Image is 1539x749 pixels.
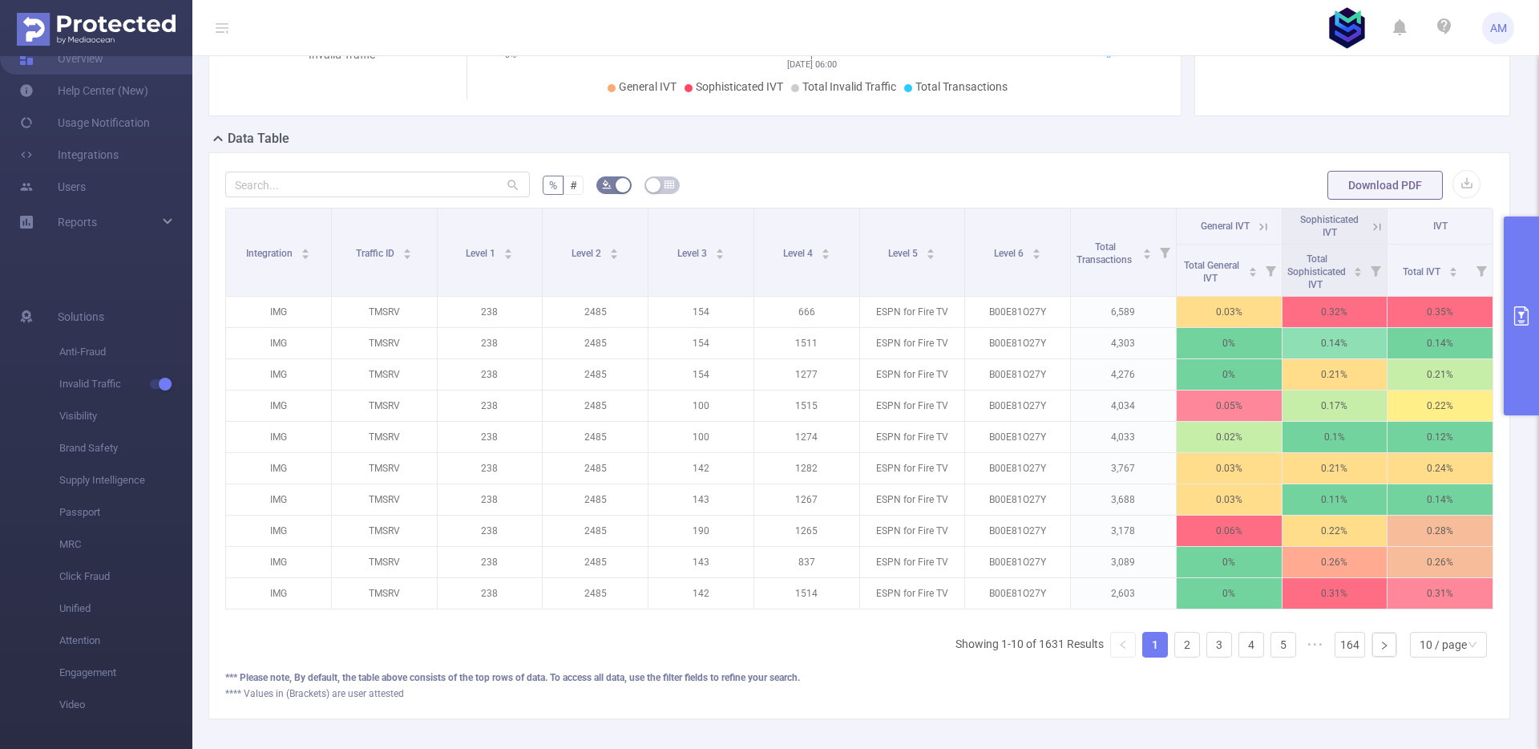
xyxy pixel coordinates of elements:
a: 1 [1143,633,1167,657]
p: TMSRV [332,328,437,358]
p: 0.14% [1282,328,1388,358]
p: 1267 [754,484,859,515]
i: icon: table [664,180,674,189]
p: 143 [648,484,753,515]
p: 2485 [543,578,648,609]
p: 0.03% [1177,453,1282,484]
a: Overview [19,43,103,75]
a: Reports [58,206,97,238]
p: 666 [754,297,859,327]
input: Search... [225,172,530,197]
div: Sort [821,246,830,256]
p: 0% [1177,547,1282,577]
span: % [549,179,557,192]
i: icon: caret-up [403,246,412,251]
p: TMSRV [332,516,437,546]
button: Download PDF [1327,171,1443,200]
span: Passport [59,496,192,528]
p: 154 [648,359,753,390]
i: icon: caret-down [1448,270,1457,275]
p: 1274 [754,422,859,452]
p: B00E81O27Y [965,578,1070,609]
p: 238 [438,328,543,358]
span: Reports [58,216,97,229]
p: 190 [648,516,753,546]
i: icon: caret-down [1248,270,1257,275]
span: Engagement [59,657,192,689]
span: AM [1490,12,1507,44]
p: B00E81O27Y [965,297,1070,327]
p: IMG [226,391,331,421]
p: 2485 [543,297,648,327]
div: Sort [1353,265,1363,274]
p: 0.02% [1177,422,1282,452]
p: TMSRV [332,297,437,327]
p: 238 [438,297,543,327]
div: Sort [1248,265,1258,274]
i: Filter menu [1259,245,1282,296]
p: 238 [438,484,543,515]
p: 2,603 [1071,578,1176,609]
a: 2 [1175,633,1199,657]
a: Users [19,171,86,203]
p: 0.03% [1177,484,1282,515]
a: 164 [1335,633,1364,657]
div: Sort [926,246,935,256]
i: Filter menu [1153,209,1176,296]
span: Total IVT [1403,266,1443,277]
p: 238 [438,453,543,484]
p: 2485 [543,359,648,390]
p: ESPN for Fire TV [860,547,965,577]
li: 1 [1142,632,1168,658]
p: 0.24% [1388,453,1493,484]
span: MRC [59,528,192,561]
h2: Data Table [228,129,289,148]
i: icon: caret-down [504,253,513,257]
p: 0.12% [1388,422,1493,452]
p: B00E81O27Y [965,484,1070,515]
i: icon: caret-down [715,253,724,257]
i: icon: caret-up [301,246,310,251]
p: ESPN for Fire TV [860,297,965,327]
p: 0.35% [1388,297,1493,327]
span: Attention [59,625,192,657]
span: Invalid Traffic [59,368,192,400]
a: 5 [1271,633,1295,657]
p: IMG [226,422,331,452]
span: Solutions [58,301,104,333]
p: B00E81O27Y [965,328,1070,358]
p: B00E81O27Y [965,516,1070,546]
p: 1511 [754,328,859,358]
i: icon: caret-up [1448,265,1457,269]
p: ESPN for Fire TV [860,422,965,452]
p: 238 [438,516,543,546]
span: Video [59,689,192,721]
p: ESPN for Fire TV [860,484,965,515]
span: Level 4 [783,248,815,259]
li: Previous Page [1110,632,1136,658]
p: 0.21% [1282,359,1388,390]
p: 238 [438,359,543,390]
span: Total Invalid Traffic [802,80,896,93]
span: Supply Intelligence [59,464,192,496]
p: 6,589 [1071,297,1176,327]
li: 2 [1174,632,1200,658]
i: icon: left [1118,640,1128,650]
i: icon: down [1468,640,1477,651]
span: Visibility [59,400,192,432]
p: 0.21% [1282,453,1388,484]
span: Unified [59,593,192,625]
i: icon: caret-down [1142,253,1151,257]
p: 142 [648,453,753,484]
p: 3,767 [1071,453,1176,484]
p: 0.1% [1282,422,1388,452]
a: Integrations [19,139,119,171]
p: B00E81O27Y [965,547,1070,577]
p: 0% [1177,578,1282,609]
p: TMSRV [332,391,437,421]
span: ••• [1303,632,1328,658]
li: 3 [1206,632,1232,658]
li: Next 5 Pages [1303,632,1328,658]
p: 0.26% [1282,547,1388,577]
p: ESPN for Fire TV [860,359,965,390]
